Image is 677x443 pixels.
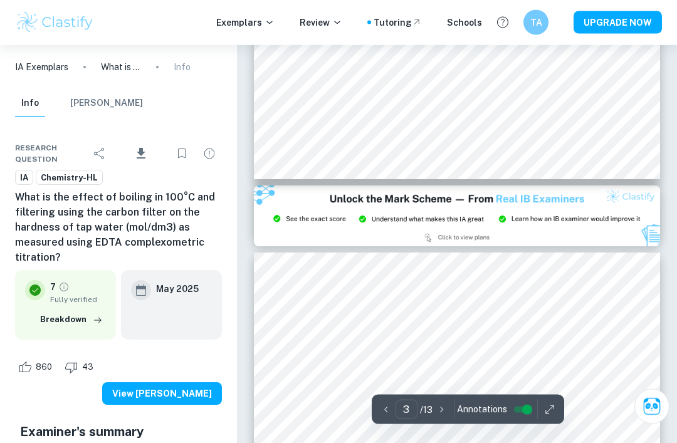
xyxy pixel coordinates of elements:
img: Ad [254,186,660,247]
a: Schools [447,16,482,29]
h6: May 2025 [156,282,199,296]
div: Dislike [61,357,100,377]
p: Exemplars [216,16,275,29]
button: View [PERSON_NAME] [102,382,222,405]
button: Breakdown [37,310,106,329]
h6: What is the effect of boiling in 100°C and filtering using the carbon filter on the hardness of t... [15,190,222,265]
button: Info [15,90,45,117]
div: Bookmark [169,141,194,166]
button: Ask Clai [634,389,669,424]
button: UPGRADE NOW [574,11,662,34]
p: What is the effect of boiling in 100°C and filtering using the carbon filter on the hardness of t... [101,60,141,74]
img: Clastify logo [15,10,95,35]
span: Fully verified [50,294,106,305]
span: Annotations [457,403,507,416]
button: Help and Feedback [492,12,513,33]
button: [PERSON_NAME] [70,90,143,117]
span: 860 [29,361,59,373]
span: Research question [15,142,87,165]
div: Like [15,357,59,377]
span: 43 [75,361,100,373]
div: Download [115,137,167,170]
span: IA [16,172,33,184]
a: Grade fully verified [58,281,70,293]
div: Report issue [197,141,222,166]
h5: Examiner's summary [20,422,217,441]
a: IA Exemplars [15,60,68,74]
p: Review [300,16,342,29]
div: Share [87,141,112,166]
a: Chemistry-HL [36,170,103,185]
button: TA [523,10,548,35]
a: Tutoring [374,16,422,29]
p: 7 [50,280,56,294]
span: Chemistry-HL [36,172,102,184]
h6: TA [529,16,543,29]
a: IA [15,170,33,185]
p: / 13 [420,403,433,417]
p: Info [174,60,191,74]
